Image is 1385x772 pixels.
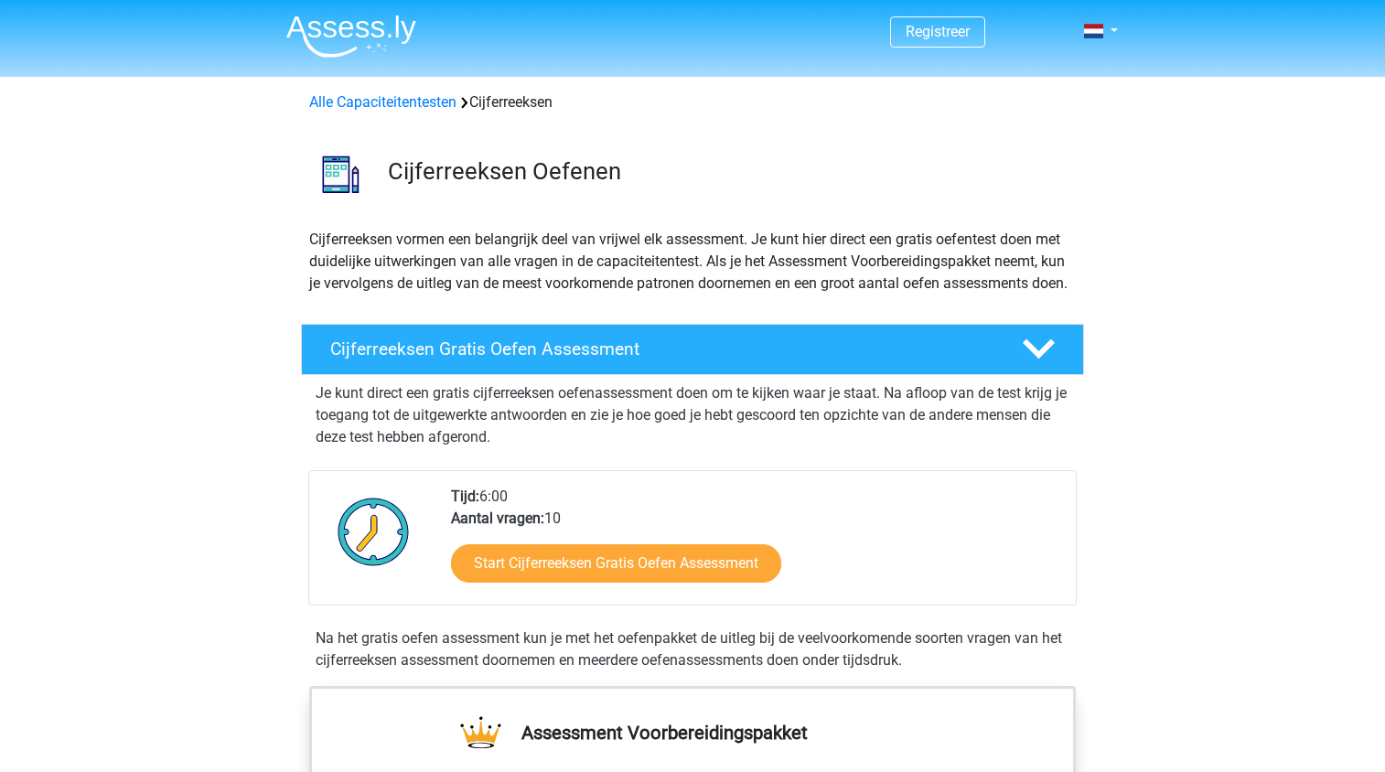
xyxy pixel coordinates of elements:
[302,135,380,213] img: cijferreeksen
[451,488,479,505] b: Tijd:
[451,509,544,527] b: Aantal vragen:
[327,486,420,577] img: Klok
[388,157,1069,186] h3: Cijferreeksen Oefenen
[451,544,781,583] a: Start Cijferreeksen Gratis Oefen Assessment
[309,93,456,111] a: Alle Capaciteitentesten
[309,229,1076,295] p: Cijferreeksen vormen een belangrijk deel van vrijwel elk assessment. Je kunt hier direct een grat...
[316,382,1069,448] p: Je kunt direct een gratis cijferreeksen oefenassessment doen om te kijken waar je staat. Na afloo...
[330,338,993,359] h4: Cijferreeksen Gratis Oefen Assessment
[294,324,1091,375] a: Cijferreeksen Gratis Oefen Assessment
[437,486,1075,605] div: 6:00 10
[906,23,970,40] a: Registreer
[302,91,1083,113] div: Cijferreeksen
[286,15,416,58] img: Assessly
[308,627,1077,671] div: Na het gratis oefen assessment kun je met het oefenpakket de uitleg bij de veelvoorkomende soorte...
